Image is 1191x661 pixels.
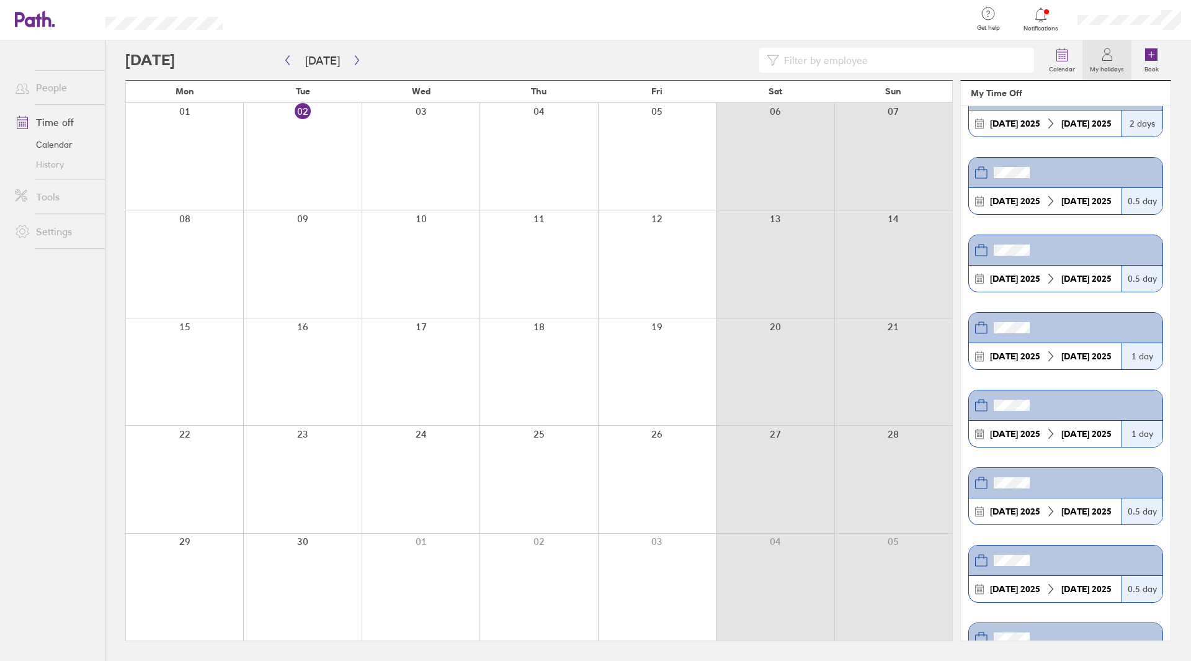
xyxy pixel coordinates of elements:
span: Mon [176,86,194,96]
div: 2025 [985,119,1045,128]
a: Calendar [5,135,105,155]
div: 2025 [1056,506,1117,516]
span: Sun [885,86,901,96]
div: 2025 [1056,351,1117,361]
strong: [DATE] [990,506,1018,517]
div: 0.5 day [1122,266,1162,292]
div: 2 days [1122,110,1162,137]
span: Tue [296,86,310,96]
div: 1 day [1122,421,1162,447]
input: Filter by employee [779,48,1027,72]
div: 2025 [1056,119,1117,128]
div: 1 day [1122,343,1162,369]
a: History [5,155,105,174]
label: My holidays [1082,62,1131,73]
strong: [DATE] [1061,196,1089,207]
div: 2025 [1056,274,1117,284]
strong: [DATE] [990,118,1018,129]
div: 2025 [985,274,1045,284]
a: [DATE] 2025[DATE] 20252 days [968,79,1163,137]
a: My holidays [1082,40,1131,80]
strong: [DATE] [1061,273,1089,284]
span: Fri [651,86,662,96]
a: [DATE] 2025[DATE] 20250.5 day [968,467,1163,525]
a: Time off [5,110,105,135]
div: 2025 [1056,584,1117,594]
div: 0.5 day [1122,576,1162,602]
a: Book [1131,40,1171,80]
a: Tools [5,184,105,209]
div: 2025 [1056,196,1117,206]
button: [DATE] [295,50,350,71]
div: 0.5 day [1122,498,1162,524]
strong: [DATE] [1061,506,1089,517]
a: [DATE] 2025[DATE] 20250.5 day [968,545,1163,603]
strong: [DATE] [990,583,1018,595]
span: Wed [412,86,430,96]
strong: [DATE] [990,351,1018,362]
a: [DATE] 2025[DATE] 20251 day [968,312,1163,370]
a: People [5,75,105,100]
strong: [DATE] [1061,428,1089,439]
a: Settings [5,219,105,244]
label: Book [1137,62,1166,73]
header: My Time Off [961,81,1171,106]
a: [DATE] 2025[DATE] 20251 day [968,390,1163,447]
span: Sat [769,86,782,96]
span: Get help [968,24,1009,32]
strong: [DATE] [990,273,1018,284]
strong: [DATE] [1061,583,1089,595]
div: 2025 [985,351,1045,361]
a: [DATE] 2025[DATE] 20250.5 day [968,157,1163,215]
strong: [DATE] [990,428,1018,439]
label: Calendar [1042,62,1082,73]
div: 0.5 day [1122,188,1162,214]
a: Notifications [1021,6,1061,32]
div: 2025 [985,429,1045,439]
a: Calendar [1042,40,1082,80]
strong: [DATE] [1061,118,1089,129]
span: Thu [531,86,546,96]
a: [DATE] 2025[DATE] 20250.5 day [968,235,1163,292]
span: Notifications [1021,25,1061,32]
div: 2025 [985,506,1045,516]
div: 2025 [985,196,1045,206]
div: 2025 [1056,429,1117,439]
strong: [DATE] [990,196,1018,207]
strong: [DATE] [1061,351,1089,362]
div: 2025 [985,584,1045,594]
